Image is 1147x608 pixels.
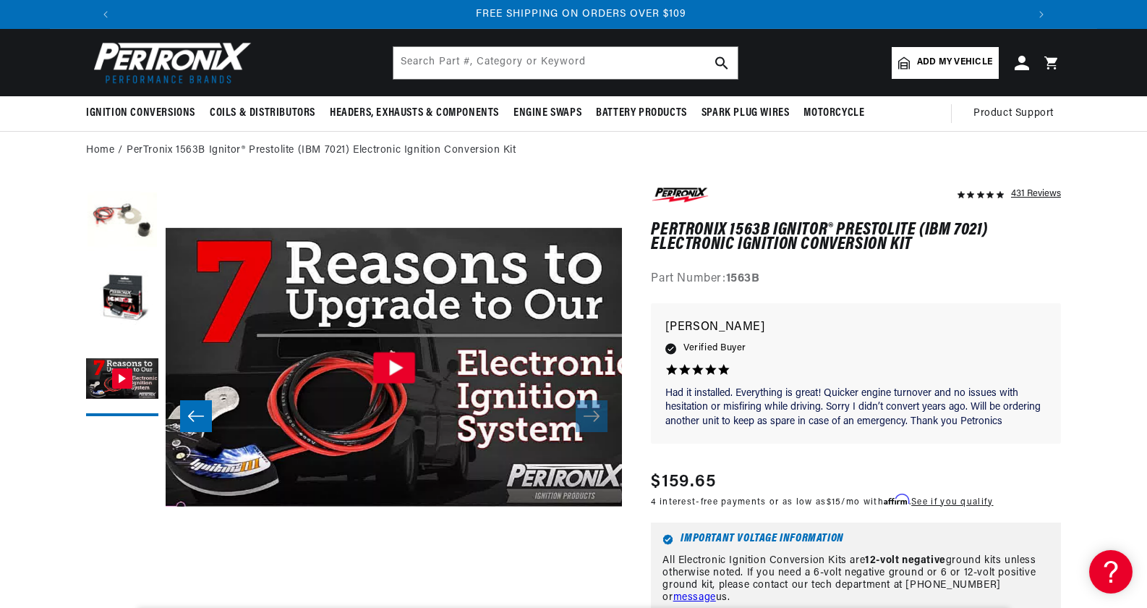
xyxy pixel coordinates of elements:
[127,7,1034,22] div: Announcement
[827,498,842,507] span: $15
[323,96,506,130] summary: Headers, Exhausts & Components
[127,143,516,159] a: PerTronix 1563B Ignitor® Prestolite (IBM 7021) Electronic Ignition Conversion Kit
[702,106,790,121] span: Spark Plug Wires
[210,106,315,121] span: Coils & Distributors
[673,592,716,603] a: message
[973,106,1054,122] span: Product Support
[86,143,1061,159] nav: breadcrumbs
[917,56,992,69] span: Add my vehicle
[651,495,993,509] p: 4 interest-free payments or as low as /mo with .
[86,264,158,337] button: Load image 2 in gallery view
[726,273,760,284] strong: 1563B
[706,47,738,79] button: search button
[476,9,686,20] span: FREE SHIPPING ON ORDERS OVER $109
[86,143,114,159] a: Home
[86,96,202,130] summary: Ignition Conversions
[892,47,999,79] a: Add my vehicle
[146,228,641,507] img: PTX Ignitor 7 Reasons to Convert To Electronic Ignition WS
[665,318,1046,338] p: [PERSON_NAME]
[973,96,1061,131] summary: Product Support
[596,106,687,121] span: Battery Products
[651,270,1061,289] div: Part Number:
[393,47,738,79] input: Search Part #, Category or Keyword
[865,555,946,566] strong: 12-volt negative
[683,340,746,356] span: Verified Buyer
[86,185,158,257] button: Load image 1 in gallery view
[662,534,1049,545] h6: Important Voltage Information
[662,555,1049,604] p: All Electronic Ignition Conversion Kits are ground kits unless otherwise noted. If you need a 6-v...
[86,106,195,121] span: Ignition Conversions
[1011,185,1061,202] div: 431 Reviews
[694,96,797,130] summary: Spark Plug Wires
[589,96,694,130] summary: Battery Products
[651,223,1061,253] h1: PerTronix 1563B Ignitor® Prestolite (IBM 7021) Electronic Ignition Conversion Kit
[796,96,871,130] summary: Motorcycle
[506,96,589,130] summary: Engine Swaps
[180,400,212,432] button: Slide left
[884,494,909,505] span: Affirm
[803,106,864,121] span: Motorcycle
[576,400,607,432] button: Slide right
[651,469,716,495] span: $159.65
[330,106,499,121] span: Headers, Exhausts & Components
[202,96,323,130] summary: Coils & Distributors
[513,106,581,121] span: Engine Swaps
[127,7,1034,22] div: 3 of 3
[86,38,252,88] img: Pertronix
[665,387,1046,429] p: Had it installed. Everything is great! Quicker engine turnover and no issues with hesitation or m...
[911,498,993,507] a: See if you qualify - Learn more about Affirm Financing (opens in modal)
